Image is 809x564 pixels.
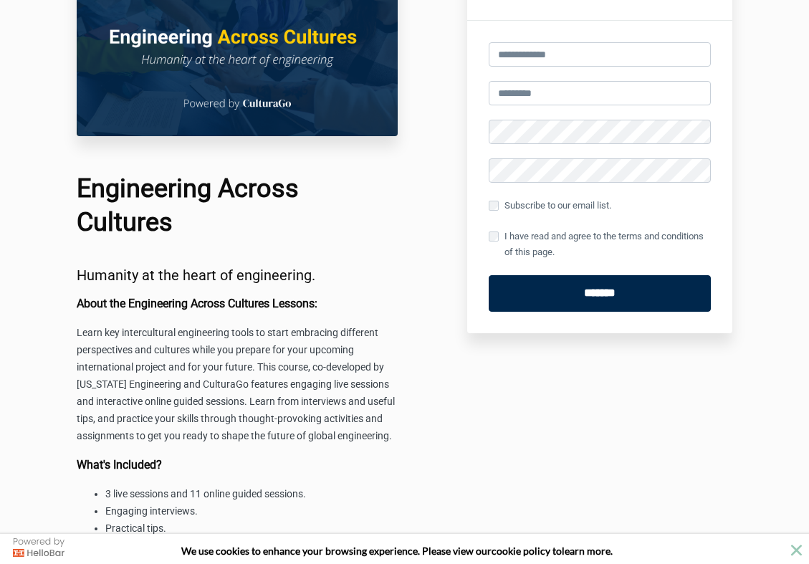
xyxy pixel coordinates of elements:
span: learn more. [562,545,613,557]
label: I have read and agree to the terms and conditions of this page. [489,229,711,260]
label: Subscribe to our email list. [489,198,611,214]
b: What's Included? [77,458,162,472]
span: Engaging interviews. [105,505,198,517]
span: We use cookies to enhance your browsing experience. Please view our [181,545,492,557]
span: 3 live sessions and 11 online guided sessions. [105,488,306,500]
a: cookie policy [492,545,550,557]
b: About the Engineering Across Cultures Lessons: [77,297,317,310]
h1: Engineering Across Cultures [77,172,398,239]
span: Learn key intercultural engineering tools to start embracing different perspectives and cultures ... [77,327,395,441]
span: Humanity at the heart of engineering. [77,267,315,284]
button: close [788,541,805,559]
span: Practical tips. [105,522,166,534]
input: I have read and agree to the terms and conditions of this page. [489,231,499,242]
input: Subscribe to our email list. [489,201,499,211]
strong: to [552,545,562,557]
